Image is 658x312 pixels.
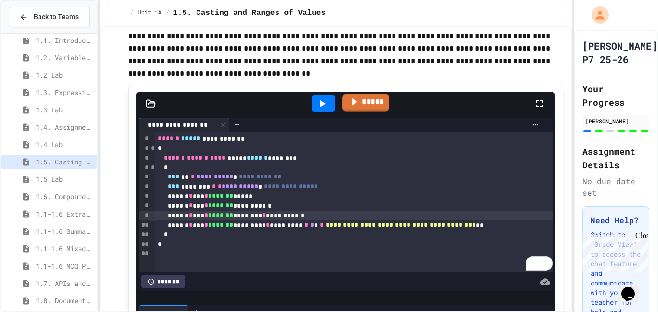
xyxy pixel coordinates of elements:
span: 1.4. Assignment and Input [36,122,93,132]
span: 1.2 Lab [36,70,93,80]
span: 1.1. Introduction to Algorithms, Programming, and Compilers [36,35,93,45]
div: No due date set [582,176,649,199]
iframe: chat widget [578,231,648,272]
span: 1.4 Lab [36,139,93,149]
span: 1.3. Expressions and Output [New] [36,87,93,97]
h3: Need Help? [591,215,641,226]
div: Chat with us now!Close [4,4,66,61]
span: ... [116,9,127,17]
span: Unit 1A [138,9,162,17]
span: 1.1-1.6 Extra Coding Practice [36,209,93,219]
span: 1.5 Lab [36,174,93,184]
span: 1.5. Casting and Ranges of Values [36,157,93,167]
span: 1.7. APIs and Libraries [36,278,93,288]
span: 1.6. Compound Assignment Operators [36,191,93,202]
span: / [130,9,133,17]
div: [PERSON_NAME] [585,117,646,125]
span: 1.8. Documentation with Comments and Preconditions [36,296,93,306]
h1: [PERSON_NAME] P7 25-26 [582,39,658,66]
span: 1.1-1.6 MCQ Practice [36,261,93,271]
h2: Assignment Details [582,145,649,172]
button: Back to Teams [9,7,90,27]
span: 1.3 Lab [36,105,93,115]
div: My Account [581,4,611,26]
span: 1.2. Variables and Data Types [36,53,93,63]
span: 1.5. Casting and Ranges of Values [173,7,326,19]
div: To enrich screen reader interactions, please activate Accessibility in Grammarly extension settings [155,132,553,272]
iframe: chat widget [618,273,648,302]
h2: Your Progress [582,82,649,109]
span: 1.1-1.6 Mixed Up Code Practice [36,244,93,254]
span: / [166,9,169,17]
span: Back to Teams [34,12,79,22]
span: 1.1-1.6 Summary [36,226,93,236]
